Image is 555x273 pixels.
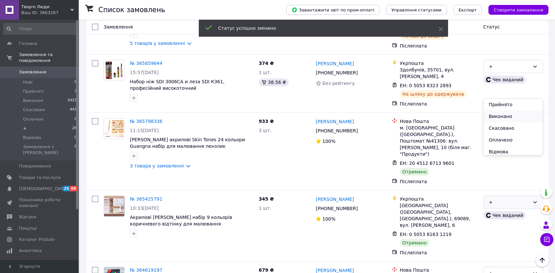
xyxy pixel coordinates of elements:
[19,237,54,243] span: Каталог ProSale
[540,233,553,246] button: Чат з покупцем
[483,122,543,134] li: Скасовано
[483,76,526,84] div: Чек виданий
[400,118,478,125] div: Нова Пошта
[259,267,274,273] span: 679 ₴
[292,7,374,13] span: Завантажити звіт по пром-оплаті
[104,60,124,81] img: Фото товару
[68,98,77,104] span: 5423
[104,196,124,216] img: Фото товару
[19,175,61,181] span: Товари та послуги
[286,5,380,15] button: Завантажити звіт по пром-оплаті
[23,116,44,122] span: Оплачені
[70,186,77,191] span: 69
[259,78,289,86] div: 38.56 ₴
[259,205,272,211] span: 1 шт.
[400,239,429,247] div: Отримано
[322,81,355,86] span: Без рейтингу
[483,134,543,146] li: Оплачено
[483,99,543,110] li: Прийнято
[315,204,359,213] div: [PHONE_NUMBER]
[400,101,478,107] div: Післяплата
[453,5,482,15] button: Експорт
[19,214,36,220] span: Відгуки
[259,196,274,202] span: 345 ₴
[483,146,543,158] li: Відмова
[459,8,477,12] span: Експорт
[259,119,274,124] span: 933 ₴
[19,197,61,209] span: Показники роботи компанії
[322,139,336,144] span: 100%
[322,216,336,222] span: 100%
[74,88,77,94] span: 3
[23,79,32,85] span: Нові
[23,98,43,104] span: Виконані
[19,186,68,192] span: [DEMOGRAPHIC_DATA]
[3,23,77,35] input: Пошук
[489,63,530,70] div: +
[104,60,125,81] a: Фото товару
[130,128,159,133] span: 11:15[DATE]
[400,43,478,49] div: Післяплата
[19,259,61,271] span: Інструменти веб-майстра та SEO
[494,8,543,12] span: Створити замовлення
[400,232,452,237] span: ЕН: 0 5053 8163 1219
[489,199,530,206] div: +
[104,196,125,217] a: Фото товару
[400,90,467,98] div: На шляху до одержувача
[98,6,165,14] h1: Список замовлень
[74,116,77,122] span: 0
[400,168,429,176] div: Отримано
[130,196,162,202] a: № 365425791
[130,79,224,91] a: Набор ніж SDI 3006CA и леза SDI К361, професійний високоточний
[19,52,79,64] span: Замовлення та повідомлення
[400,125,478,157] div: м. [GEOGRAPHIC_DATA] ([GEOGRAPHIC_DATA].), Поштомат №41306: вул. [PERSON_NAME], 10 (біля маг. "Пр...
[483,211,526,219] div: Чек виданий
[386,5,447,15] button: Управління статусами
[218,25,422,31] div: Статус успішно змінено
[316,60,354,67] a: [PERSON_NAME]
[400,196,478,202] div: Укрпошта
[400,178,478,185] div: Післяплата
[74,144,77,156] span: 0
[104,118,125,139] a: Фото товару
[316,196,354,203] a: [PERSON_NAME]
[315,68,359,77] div: [PHONE_NUMBER]
[259,128,272,133] span: 3 шт.
[391,8,442,12] span: Управління статусами
[70,107,77,113] span: 443
[483,24,500,29] span: Статус
[259,61,274,66] span: 374 ₴
[23,88,43,94] span: Прийняті
[19,69,46,75] span: Замовлення
[72,126,77,131] span: 26
[482,7,548,12] a: Створити замовлення
[21,10,79,16] div: Ваш ID: 3863287
[23,144,74,156] span: Замовлення з [PERSON_NAME]
[74,79,77,85] span: 0
[130,70,159,75] span: 15:57[DATE]
[535,253,549,267] button: Наверх
[130,163,184,168] a: 3 товара у замовленні
[259,70,272,75] span: 1 шт.
[104,118,124,139] img: Фото товару
[19,163,51,169] span: Повідомлення
[130,215,232,226] a: Акрилові [PERSON_NAME] набір 9 кольорів коричневого відтінку для малювання
[400,67,478,80] div: Здолбунів, 35701, вул. [PERSON_NAME], 4
[19,41,37,47] span: Головна
[483,110,543,122] li: Виконано
[315,126,359,135] div: [PHONE_NUMBER]
[19,248,42,254] span: Аналітика
[400,202,478,228] div: [GEOGRAPHIC_DATA] ([GEOGRAPHIC_DATA], [GEOGRAPHIC_DATA].), 69089, вул. [PERSON_NAME], 6
[62,186,70,191] span: 25
[400,161,455,166] span: ЕН: 20 4512 6713 9601
[130,205,159,211] span: 10:33[DATE]
[23,126,27,131] span: +
[130,137,245,149] a: [PERSON_NAME] акрилові Skin Tones 24 кольори Guangna набір для малювання пензлик
[130,61,162,66] a: № 365859644
[23,107,45,113] span: Скасовані
[21,4,71,10] span: Творчі Люди
[19,225,37,231] span: Покупці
